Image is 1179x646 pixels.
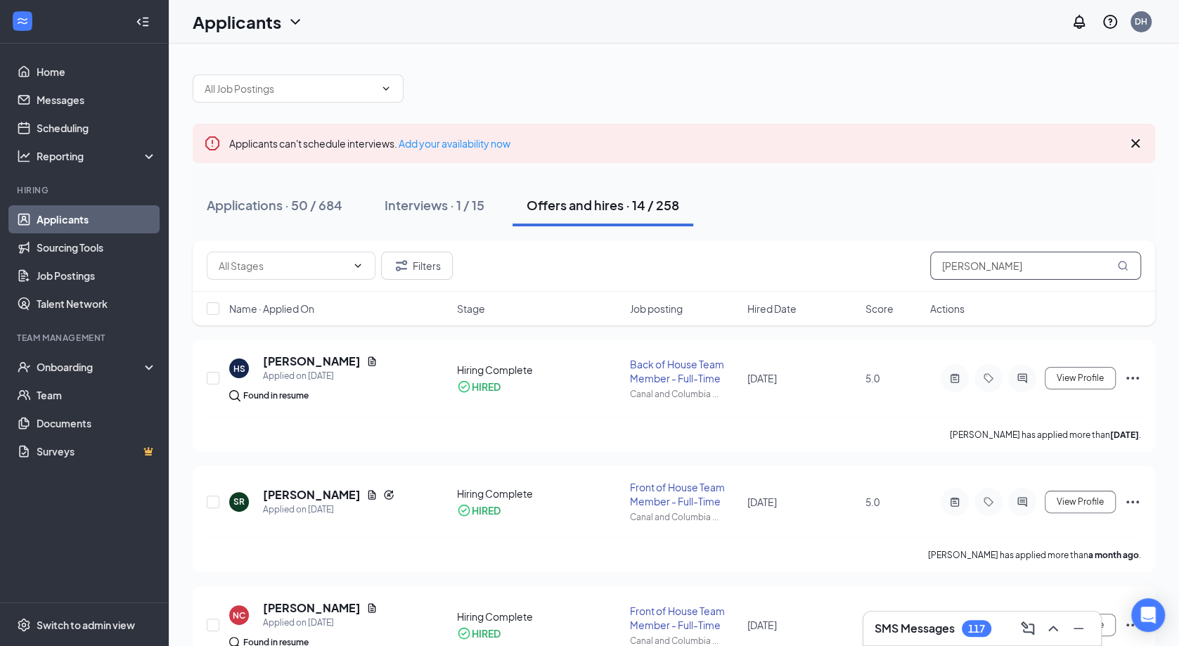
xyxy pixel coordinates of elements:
img: search.bf7aa3482b7795d4f01b.svg [229,390,240,401]
div: HIRED [472,503,501,517]
svg: UserCheck [17,360,31,374]
svg: CheckmarkCircle [457,380,471,394]
svg: Tag [980,496,997,508]
span: View Profile [1057,497,1104,507]
button: ChevronUp [1042,617,1064,640]
a: Talent Network [37,290,157,318]
div: Front of House Team Member - Full-Time [629,480,739,508]
span: 5.0 [865,372,880,385]
a: Documents [37,409,157,437]
div: NC [233,609,245,621]
div: Applied on [DATE] [263,503,394,517]
svg: ChevronDown [352,260,363,271]
span: [DATE] [747,496,777,508]
a: Sourcing Tools [37,233,157,261]
svg: CheckmarkCircle [457,503,471,517]
div: HIRED [472,626,501,640]
svg: MagnifyingGlass [1117,260,1128,271]
svg: Document [366,356,378,367]
div: HIRED [472,380,501,394]
input: Search in offers and hires [930,252,1141,280]
svg: ActiveChat [1014,373,1031,384]
button: View Profile [1045,367,1116,389]
button: View Profile [1045,491,1116,513]
h5: [PERSON_NAME] [263,600,361,616]
svg: ActiveChat [1014,496,1031,508]
div: Found in resume [243,389,309,403]
div: Hiring Complete [457,486,621,500]
div: Canal and Columbia ... [629,511,739,523]
a: Applicants [37,205,157,233]
h5: [PERSON_NAME] [263,354,361,369]
svg: QuestionInfo [1102,13,1119,30]
svg: WorkstreamLogo [15,14,30,28]
svg: Ellipses [1124,370,1141,387]
svg: Notifications [1071,13,1088,30]
div: Applications · 50 / 684 [207,196,342,214]
div: Hiring Complete [457,363,621,377]
div: Canal and Columbia ... [629,388,739,400]
span: 5.0 [865,496,880,508]
span: Stage [457,302,485,316]
span: [DATE] [747,619,777,631]
div: Onboarding [37,360,145,374]
a: Messages [37,86,157,114]
svg: CheckmarkCircle [457,626,471,640]
button: Filter Filters [381,252,453,280]
a: SurveysCrown [37,437,157,465]
svg: Minimize [1070,620,1087,637]
span: [DATE] [747,372,777,385]
svg: ChevronDown [380,83,392,94]
svg: Ellipses [1124,493,1141,510]
svg: Tag [980,373,997,384]
div: Reporting [37,149,157,163]
div: Interviews · 1 / 15 [385,196,484,214]
button: Minimize [1067,617,1090,640]
span: Hired Date [747,302,797,316]
svg: Error [204,135,221,152]
button: ComposeMessage [1017,617,1039,640]
div: Applied on [DATE] [263,369,378,383]
svg: Document [366,602,378,614]
span: Applicants can't schedule interviews. [229,137,510,150]
svg: ActiveNote [946,496,963,508]
div: Applied on [DATE] [263,616,378,630]
svg: ChevronUp [1045,620,1062,637]
span: View Profile [1057,373,1104,383]
div: Team Management [17,332,154,344]
input: All Job Postings [205,81,375,96]
h3: SMS Messages [875,621,955,636]
a: Add your availability now [399,137,510,150]
a: Job Postings [37,261,157,290]
svg: Cross [1127,135,1144,152]
div: Hiring Complete [457,609,621,624]
svg: ActiveNote [946,373,963,384]
div: Switch to admin view [37,618,135,632]
div: HS [233,363,245,375]
div: Back of House Team Member - Full-Time [629,357,739,385]
p: [PERSON_NAME] has applied more than . [928,549,1141,561]
h1: Applicants [193,10,281,34]
div: Open Intercom Messenger [1131,598,1165,632]
svg: Ellipses [1124,616,1141,633]
svg: Collapse [136,15,150,29]
a: Scheduling [37,114,157,142]
span: Score [865,302,894,316]
span: Name · Applied On [229,302,314,316]
svg: Settings [17,618,31,632]
b: a month ago [1088,550,1139,560]
svg: ComposeMessage [1019,620,1036,637]
svg: Analysis [17,149,31,163]
div: Front of House Team Member - Full-Time [629,604,739,632]
svg: ChevronDown [287,13,304,30]
div: Hiring [17,184,154,196]
a: Home [37,58,157,86]
span: Job posting [629,302,682,316]
div: SR [233,496,245,508]
span: Actions [930,302,965,316]
h5: [PERSON_NAME] [263,487,361,503]
svg: Filter [393,257,410,274]
b: [DATE] [1110,429,1139,440]
div: DH [1135,15,1147,27]
div: Offers and hires · 14 / 258 [527,196,679,214]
